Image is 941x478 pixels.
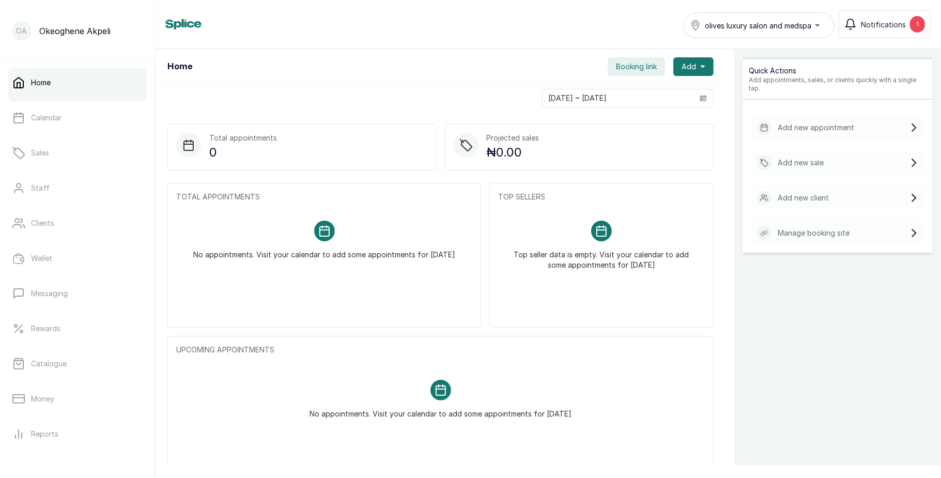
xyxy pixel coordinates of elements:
[31,323,60,334] p: Rewards
[31,429,58,439] p: Reports
[8,420,146,449] a: Reports
[209,143,277,162] p: 0
[749,76,927,92] p: Add appointments, sales, or clients quickly with a single tap.
[487,133,539,143] p: Projected sales
[778,193,829,203] p: Add new client
[910,16,925,33] div: 1
[673,57,714,76] button: Add
[487,143,539,162] p: ₦0.00
[861,19,906,30] span: Notifications
[8,279,146,308] a: Messaging
[616,61,657,72] span: Booking link
[511,241,692,270] p: Top seller data is empty. Visit your calendar to add some appointments for [DATE]
[8,138,146,167] a: Sales
[700,95,707,102] svg: calendar
[8,314,146,343] a: Rewards
[684,12,835,38] button: olives luxury salon and medspa
[193,241,455,260] p: No appointments. Visit your calendar to add some appointments for [DATE]
[498,192,705,202] p: TOP SELLERS
[39,25,111,37] p: Okeoghene Akpeli
[778,122,854,133] p: Add new appointment
[8,174,146,203] a: Staff
[31,113,61,123] p: Calendar
[8,103,146,132] a: Calendar
[310,400,572,419] p: No appointments. Visit your calendar to add some appointments for [DATE]
[778,158,824,168] p: Add new sale
[167,60,192,73] h1: Home
[31,359,67,369] p: Catalogue
[8,349,146,378] a: Catalogue
[682,61,696,72] span: Add
[31,148,49,158] p: Sales
[176,192,472,202] p: TOTAL APPOINTMENTS
[31,78,51,88] p: Home
[209,133,277,143] p: Total appointments
[31,183,50,193] p: Staff
[17,26,27,36] p: OA
[31,394,54,404] p: Money
[31,253,52,264] p: Wallet
[31,288,68,299] p: Messaging
[8,68,146,97] a: Home
[8,244,146,273] a: Wallet
[749,66,927,76] p: Quick Actions
[608,57,665,76] button: Booking link
[705,20,811,31] span: olives luxury salon and medspa
[176,345,705,355] p: UPCOMING APPOINTMENTS
[8,384,146,413] a: Money
[778,228,850,238] p: Manage booking site
[839,10,931,38] button: Notifications1
[31,218,54,228] p: Clients
[543,89,693,107] input: Select date
[8,209,146,238] a: Clients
